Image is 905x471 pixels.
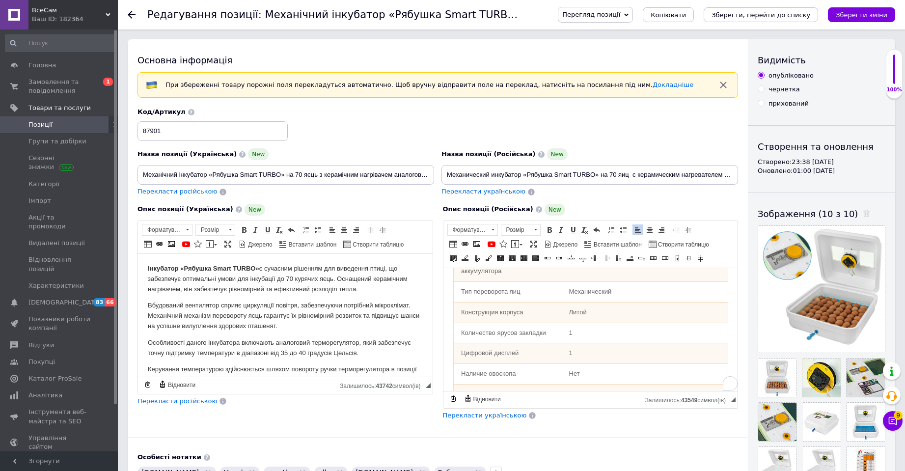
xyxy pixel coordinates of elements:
a: Налаштування рядка таблиці [460,253,470,264]
span: Позиції [28,120,53,129]
span: Форматування [142,224,183,235]
span: Категорії [28,180,59,189]
a: Джерело [237,239,274,249]
div: опубліковано [768,71,814,80]
a: Вставити/видалити маркований список [312,224,323,235]
a: Вставити/видалити нумерований список [606,224,617,235]
a: Додати комірку ліворуч [542,253,553,264]
span: Джерело [552,241,578,249]
span: Видалені позиції [28,239,85,248]
a: Курсив (Ctrl+I) [250,224,261,235]
span: Копіювати [651,11,686,19]
div: Кiлькiсть символiв [645,394,731,404]
a: Перемістити стовпчик лівіше [589,253,600,264]
a: Курсив (Ctrl+I) [556,224,567,235]
a: Збільшити відступ [377,224,388,235]
button: Копіювати [643,7,694,22]
span: Опис позиції (Українська) [137,205,233,213]
a: Зменшити відступ [671,224,682,235]
span: Створити таблицю [657,241,709,249]
a: Зображення [471,239,482,249]
a: Розмір [501,224,541,236]
button: Зберегти, перейти до списку [704,7,818,22]
a: Максимізувати [528,239,539,249]
a: Створити таблицю [342,239,405,249]
a: По центру [644,224,655,235]
a: Вставити іконку [192,239,203,249]
a: Розділити комірку горизонтально [684,253,694,264]
a: Видалити рядок [625,253,635,264]
span: Назва позиції (Російська) [441,150,536,158]
a: Максимізувати [222,239,233,249]
a: Створити таблицю [647,239,711,249]
div: Створено: 23:38 [DATE] [758,158,885,166]
a: Вставити/видалити маркований список [618,224,629,235]
span: Характеристики [28,281,84,290]
a: Видалити стовпчик [613,253,624,264]
div: Видимість [758,54,885,66]
span: Потягніть для зміни розмірів [731,397,736,402]
span: Відгуки [28,341,54,350]
span: Інструменти веб-майстра та SEO [28,408,91,425]
td: 2.5 [118,116,285,137]
span: Назва позиції (Українська) [137,150,237,158]
i: Зберегти зміни [836,11,887,19]
a: Розділити комірку вертикально [695,253,706,264]
a: Зробити резервну копію зараз [448,393,459,404]
iframe: Редактор, FDB9BB76-FE31-46F5-9291-65AF63D896C5 [443,268,738,391]
span: Розмір [196,224,225,235]
td: Вес, кг [10,116,118,137]
a: Вставити іконку [498,239,509,249]
span: New [248,148,269,160]
span: Форматування [448,224,488,235]
img: :flag-ua: [146,79,158,91]
span: Товари та послуги [28,104,91,112]
a: Форматування [142,224,192,236]
span: Перекласти російською [137,397,217,405]
a: Таблиця [448,239,459,249]
div: Основна інформація [137,54,738,66]
iframe: Редактор, 5D80FD21-283E-4770-8A40-FD4DE826CF66 [138,254,433,377]
span: 66 [105,298,116,306]
span: Розмір [501,224,531,235]
a: По центру [339,224,350,235]
span: Створити таблицю [351,241,404,249]
a: Додати відео з YouTube [181,239,192,249]
a: По правому краю [656,224,667,235]
div: Ваш ID: 182364 [32,15,118,24]
span: Управління сайтом [28,434,91,451]
span: Замовлення та повідомлення [28,78,91,95]
a: Додати стовпчик справа [530,253,541,264]
div: Оновлено: 01:00 [DATE] [758,166,885,175]
span: New [545,204,565,216]
span: Акції та промокоди [28,213,91,231]
a: Жирний (Ctrl+B) [544,224,555,235]
a: Вставити шаблон [278,239,338,249]
div: прихований [768,99,809,108]
a: Видалити форматування [579,224,590,235]
div: чернетка [768,85,800,94]
span: Перекласти українською [441,188,525,195]
a: Вставити повідомлення [510,239,524,249]
a: Налаштування комірки таблиці [483,253,494,264]
a: Підкреслений (Ctrl+U) [262,224,273,235]
a: Налаштування комірок колонки таблиці [471,253,482,264]
a: Розмір [195,224,235,236]
a: Додати рядок вище [495,253,506,264]
input: Наприклад, H&M жіноча сукня зелена 38 розмір вечірня максі з блискітками [137,165,434,185]
a: По лівому краю [327,224,338,235]
div: Створення та оновлення [758,140,885,153]
a: Зображення [166,239,177,249]
a: Зменшити відступ [365,224,376,235]
span: Покупці [28,358,55,366]
div: 100% Якість заповнення [886,49,903,99]
span: Перекласти російською [137,188,217,195]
